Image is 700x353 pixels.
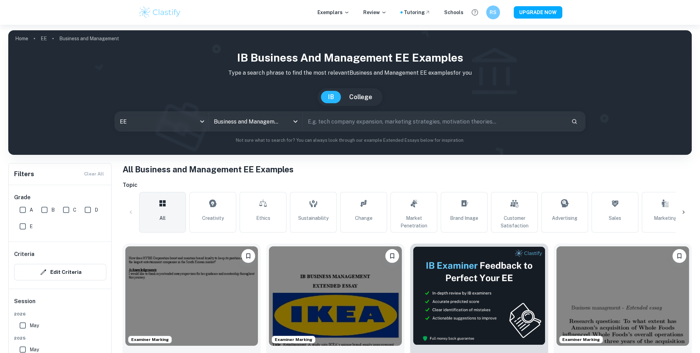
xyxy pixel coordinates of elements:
span: Sustainability [298,214,328,222]
span: E [30,223,33,230]
img: Clastify logo [138,6,182,19]
span: Creativity [202,214,224,222]
span: Advertising [552,214,577,222]
button: Bookmark [241,249,255,263]
p: Review [363,9,387,16]
div: EE [115,112,209,131]
span: C [73,206,76,214]
span: Marketing [654,214,677,222]
img: Business and Management EE example thumbnail: To what extent have IKEA's in-store reta [269,246,401,346]
img: profile cover [8,30,692,155]
h6: Session [14,297,106,311]
span: Market Penetration [394,214,434,229]
h6: Criteria [14,250,34,258]
button: IB [321,91,341,103]
button: Search [568,116,580,127]
img: Business and Management EE example thumbnail: To what extent has Amazon’s acquisition [556,246,689,346]
span: Sales [609,214,621,222]
img: Business and Management EE example thumbnail: How does HYBE Corporation boost and main [125,246,258,346]
span: May [30,322,39,329]
span: 2025 [14,335,106,341]
img: Thumbnail [413,246,545,345]
span: Examiner Marking [560,336,603,343]
h6: Grade [14,193,106,202]
button: Edit Criteria [14,264,106,280]
a: Tutoring [404,9,430,16]
button: UPGRADE NOW [514,6,562,19]
span: Brand Image [450,214,478,222]
p: Exemplars [317,9,349,16]
h1: IB Business and Management EE examples [14,50,686,66]
span: All [159,214,166,222]
span: B [51,206,55,214]
button: Open [291,117,300,126]
button: Help and Feedback [469,7,481,18]
span: D [95,206,98,214]
a: Schools [444,9,463,16]
span: Examiner Marking [128,336,171,343]
span: A [30,206,33,214]
a: Home [15,34,28,43]
button: RS [486,6,500,19]
span: Change [355,214,373,222]
span: Examiner Marking [272,336,315,343]
p: Type a search phrase to find the most relevant Business and Management EE examples for you [14,69,686,77]
span: 2026 [14,311,106,317]
span: Ethics [256,214,270,222]
h1: All Business and Management EE Examples [123,163,692,175]
input: E.g. tech company expansion, marketing strategies, motivation theories... [303,112,566,131]
h6: Filters [14,169,34,179]
button: College [342,91,379,103]
button: Bookmark [672,249,686,263]
a: EE [41,34,47,43]
h6: RS [489,9,497,16]
button: Bookmark [385,249,399,263]
span: Customer Satisfaction [494,214,535,229]
p: Business and Management [59,35,119,42]
h6: Topic [123,181,692,189]
p: Not sure what to search for? You can always look through our example Extended Essays below for in... [14,137,686,144]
